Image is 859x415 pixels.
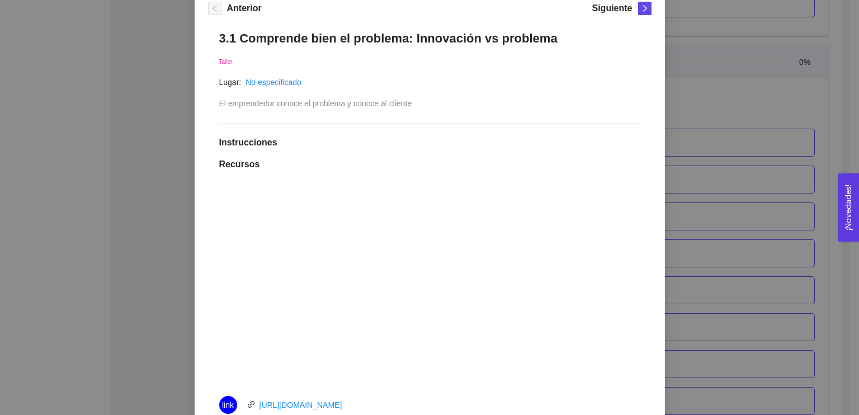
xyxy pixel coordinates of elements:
[247,400,255,408] span: link
[251,183,608,385] iframe: YouTube video player
[259,400,342,409] a: [URL][DOMAIN_NAME]
[222,396,234,414] span: link
[639,4,651,12] span: right
[208,2,221,15] button: left
[592,2,632,15] h5: Siguiente
[219,159,640,170] h1: Recursos
[219,59,233,65] span: Taller
[838,173,859,242] button: Open Feedback Widget
[219,76,242,88] article: Lugar:
[638,2,652,15] button: right
[219,31,640,46] h1: 3.1 Comprende bien el problema: Innovación vs problema
[227,2,262,15] h5: Anterior
[246,78,301,87] a: No especificado
[219,137,640,148] h1: Instrucciones
[219,99,412,108] span: El emprendedor conoce el problema y conoce al cliente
